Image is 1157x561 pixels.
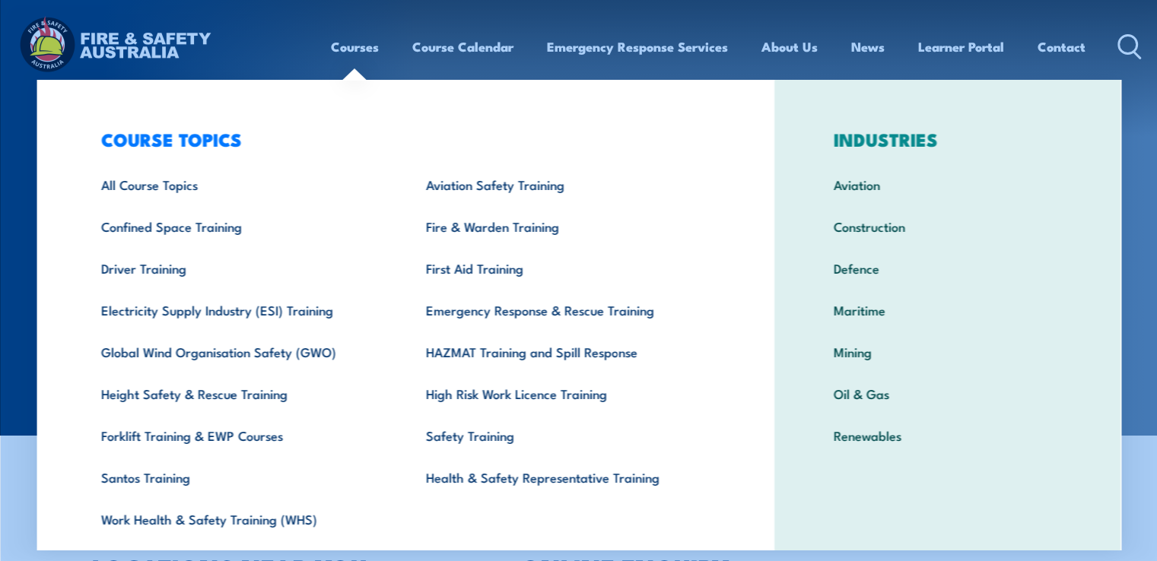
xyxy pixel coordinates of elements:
h3: INDUSTRIES [809,128,1085,150]
a: Height Safety & Rescue Training [77,372,402,414]
a: Health & Safety Representative Training [402,456,726,498]
a: Emergency Response Services [547,27,728,67]
a: Learner Portal [918,27,1004,67]
a: Fire & Warden Training [402,205,726,247]
a: Santos Training [77,456,402,498]
a: Contact [1038,27,1085,67]
a: Emergency Response & Rescue Training [402,289,726,331]
a: High Risk Work Licence Training [402,372,726,414]
a: Oil & Gas [809,372,1085,414]
a: Aviation Safety Training [402,163,726,205]
a: Global Wind Organisation Safety (GWO) [77,331,402,372]
a: News [851,27,885,67]
a: Renewables [809,414,1085,456]
a: Course Calendar [412,27,513,67]
a: Aviation [809,163,1085,205]
a: About Us [761,27,818,67]
a: Defence [809,247,1085,289]
a: Construction [809,205,1085,247]
a: First Aid Training [402,247,726,289]
a: Courses [331,27,379,67]
a: Mining [809,331,1085,372]
a: Maritime [809,289,1085,331]
a: HAZMAT Training and Spill Response [402,331,726,372]
a: Safety Training [402,414,726,456]
a: Forklift Training & EWP Courses [77,414,402,456]
a: Driver Training [77,247,402,289]
a: Electricity Supply Industry (ESI) Training [77,289,402,331]
h3: COURSE TOPICS [77,128,726,150]
a: All Course Topics [77,163,402,205]
a: Confined Space Training [77,205,402,247]
a: Work Health & Safety Training (WHS) [77,498,402,540]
